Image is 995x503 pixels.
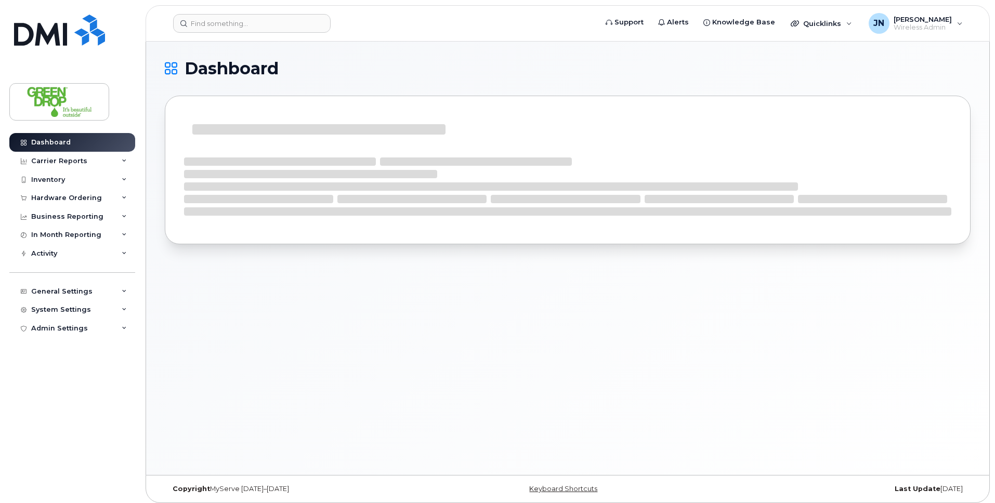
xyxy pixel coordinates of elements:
[185,61,279,76] span: Dashboard
[173,485,210,493] strong: Copyright
[529,485,597,493] a: Keyboard Shortcuts
[165,485,434,493] div: MyServe [DATE]–[DATE]
[702,485,971,493] div: [DATE]
[895,485,940,493] strong: Last Update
